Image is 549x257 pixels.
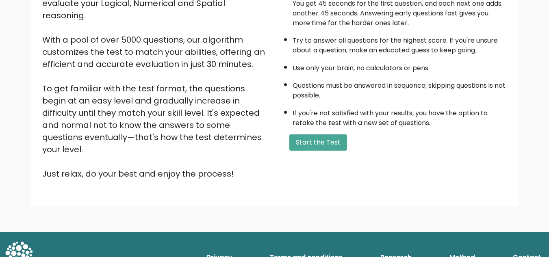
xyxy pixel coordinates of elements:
li: Try to answer all questions for the highest score. If you're unsure about a question, make an edu... [293,32,507,55]
li: If you're not satisfied with your results, you have the option to retake the test with a new set ... [293,104,507,128]
li: Use only your brain, no calculators or pens. [293,59,507,73]
li: Questions must be answered in sequence; skipping questions is not possible. [293,77,507,100]
button: Start the Test [289,134,347,151]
